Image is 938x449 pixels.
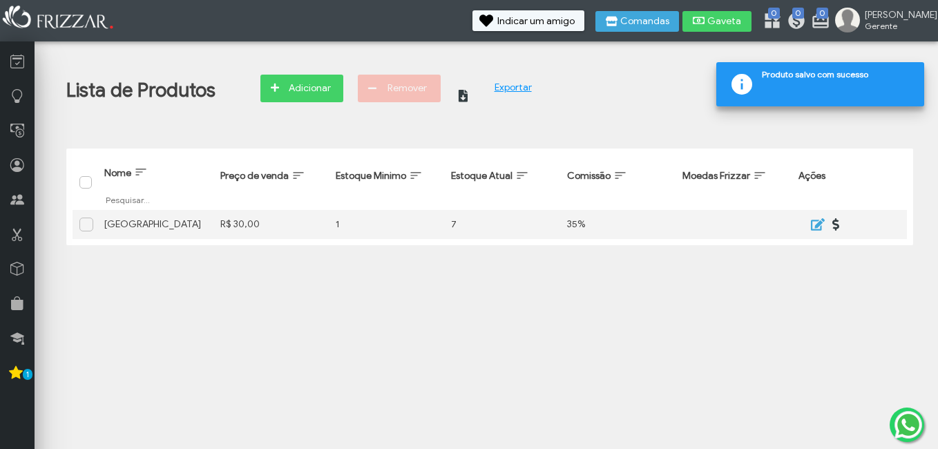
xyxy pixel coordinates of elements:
[104,193,206,206] input: Pesquisar...
[865,9,927,21] span: [PERSON_NAME]
[336,170,406,182] span: Estoque Minimo
[762,69,914,84] span: Produto salvo com sucesso
[497,17,575,26] span: Indicar um amigo
[285,78,334,99] span: Adicionar
[792,8,804,19] span: 0
[66,78,216,102] h1: Lista de Produtos
[892,408,925,441] img: whatsapp.png
[836,214,838,235] span: ui-button
[798,170,825,182] span: Ações
[472,10,584,31] button: Indicar um amigo
[567,218,669,230] div: 35%
[213,155,329,210] th: Preço de venda: activate to sort column ascending
[104,218,206,230] div: [GEOGRAPHIC_DATA]
[97,155,213,210] th: Nome: activate to sort column ascending
[682,170,750,182] span: Moedas Frizzar
[787,11,801,33] a: 0
[682,11,752,32] button: Gaveta
[676,155,791,210] th: Moedas Frizzar: activate to sort column ascending
[495,82,532,93] a: Exportar
[336,218,437,230] div: 1
[815,214,816,235] span: ui-button
[595,11,679,32] button: Comandas
[329,155,444,210] th: Estoque Minimo: activate to sort column ascending
[451,170,513,182] span: Estoque Atual
[444,210,559,239] td: 7
[455,75,486,106] button: ui-button
[816,8,828,19] span: 0
[768,8,780,19] span: 0
[763,11,776,33] a: 0
[835,8,931,35] a: [PERSON_NAME] Gerente
[444,155,559,210] th: Estoque Atual: activate to sort column ascending
[80,177,88,185] div: Selecionar tudo
[560,155,676,210] th: Comissão: activate to sort column ascending
[220,170,289,182] span: Preço de venda
[865,21,927,31] span: Gerente
[567,170,611,182] span: Comissão
[220,218,322,230] div: R$ 30,00
[792,155,907,210] th: Ações
[811,11,825,33] a: 0
[805,214,826,235] button: ui-button
[707,17,742,26] span: Gaveta
[260,75,343,102] button: Adicionar
[827,214,848,235] button: ui-button
[465,80,477,101] span: ui-button
[104,167,131,179] span: Nome
[620,17,669,26] span: Comandas
[23,369,32,380] span: 1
